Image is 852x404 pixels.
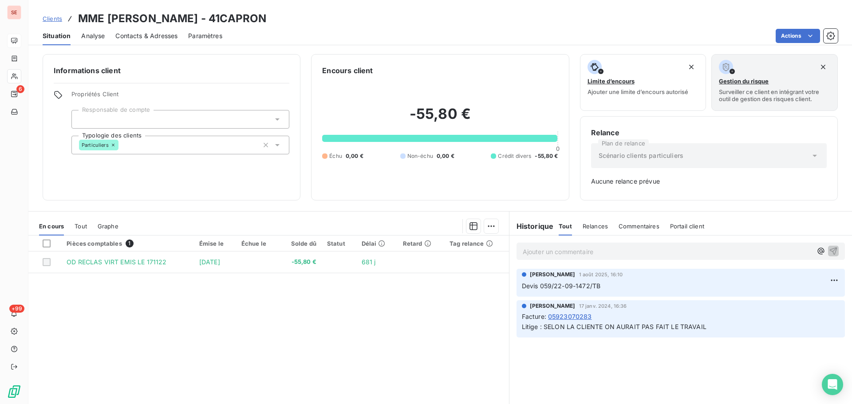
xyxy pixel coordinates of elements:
span: Surveiller ce client en intégrant votre outil de gestion des risques client. [719,88,830,102]
span: Paramètres [188,31,222,40]
div: Délai [362,240,392,247]
span: [PERSON_NAME] [530,271,576,278]
div: Solde dû [284,240,316,247]
span: 17 janv. 2024, 16:36 [579,303,627,309]
h2: -55,80 € [322,105,558,132]
span: Tout [75,223,87,230]
input: Ajouter une valeur [79,115,86,123]
span: 681 j [362,258,376,266]
span: Particuliers [82,142,109,148]
span: Clients [43,15,62,22]
span: Non-échu [407,152,433,160]
button: Gestion du risqueSurveiller ce client en intégrant votre outil de gestion des risques client. [711,54,838,111]
span: 6 [16,85,24,93]
a: Clients [43,14,62,23]
span: 1 août 2025, 16:10 [579,272,623,277]
button: Actions [776,29,820,43]
span: Aucune relance prévue [591,177,827,186]
span: +99 [9,305,24,313]
span: Situation [43,31,71,40]
h6: Informations client [54,65,289,76]
span: 0,00 € [346,152,363,160]
span: Graphe [98,223,118,230]
h6: Encours client [322,65,373,76]
span: [PERSON_NAME] [530,302,576,310]
img: Logo LeanPay [7,384,21,399]
span: OD RECLAS VIRT EMIS LE 171122 [67,258,166,266]
span: Propriétés Client [71,90,289,103]
a: 6 [7,87,21,101]
span: En cours [39,223,64,230]
span: Échu [329,152,342,160]
div: Open Intercom Messenger [822,374,843,395]
h6: Relance [591,127,827,138]
span: Gestion du risque [719,78,769,85]
h3: MME [PERSON_NAME] - 41CAPRON [78,11,266,27]
div: Retard [403,240,439,247]
span: Analyse [81,31,105,40]
span: Devis 059/22-09-1472/TB [522,282,600,290]
span: -55,80 € [284,258,316,267]
span: Litige : SELON LA CLIENTE ON AURAIT PAS FAIT LE TRAVAIL [522,323,706,330]
span: [DATE] [199,258,220,266]
span: 0 [556,145,560,152]
div: Échue le [241,240,273,247]
span: Crédit divers [498,152,531,160]
span: Relances [583,223,608,230]
input: Ajouter une valeur [118,141,126,149]
span: Ajouter une limite d’encours autorisé [588,88,688,95]
span: Facture : [522,312,546,321]
span: 05923070283 [548,312,592,321]
span: -55,80 € [535,152,558,160]
h6: Historique [509,221,554,231]
span: Portail client [670,223,704,230]
span: 1 [126,239,134,247]
span: Limite d’encours [588,78,635,85]
span: Tout [559,223,572,230]
div: Pièces comptables [67,239,189,247]
div: Statut [327,240,351,247]
span: Scénario clients particuliers [599,151,683,160]
div: Émise le [199,240,231,247]
span: 0,00 € [437,152,454,160]
div: Tag relance [450,240,504,247]
button: Limite d’encoursAjouter une limite d’encours autorisé [580,54,706,111]
span: Contacts & Adresses [115,31,177,40]
span: Commentaires [619,223,659,230]
div: SE [7,5,21,20]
